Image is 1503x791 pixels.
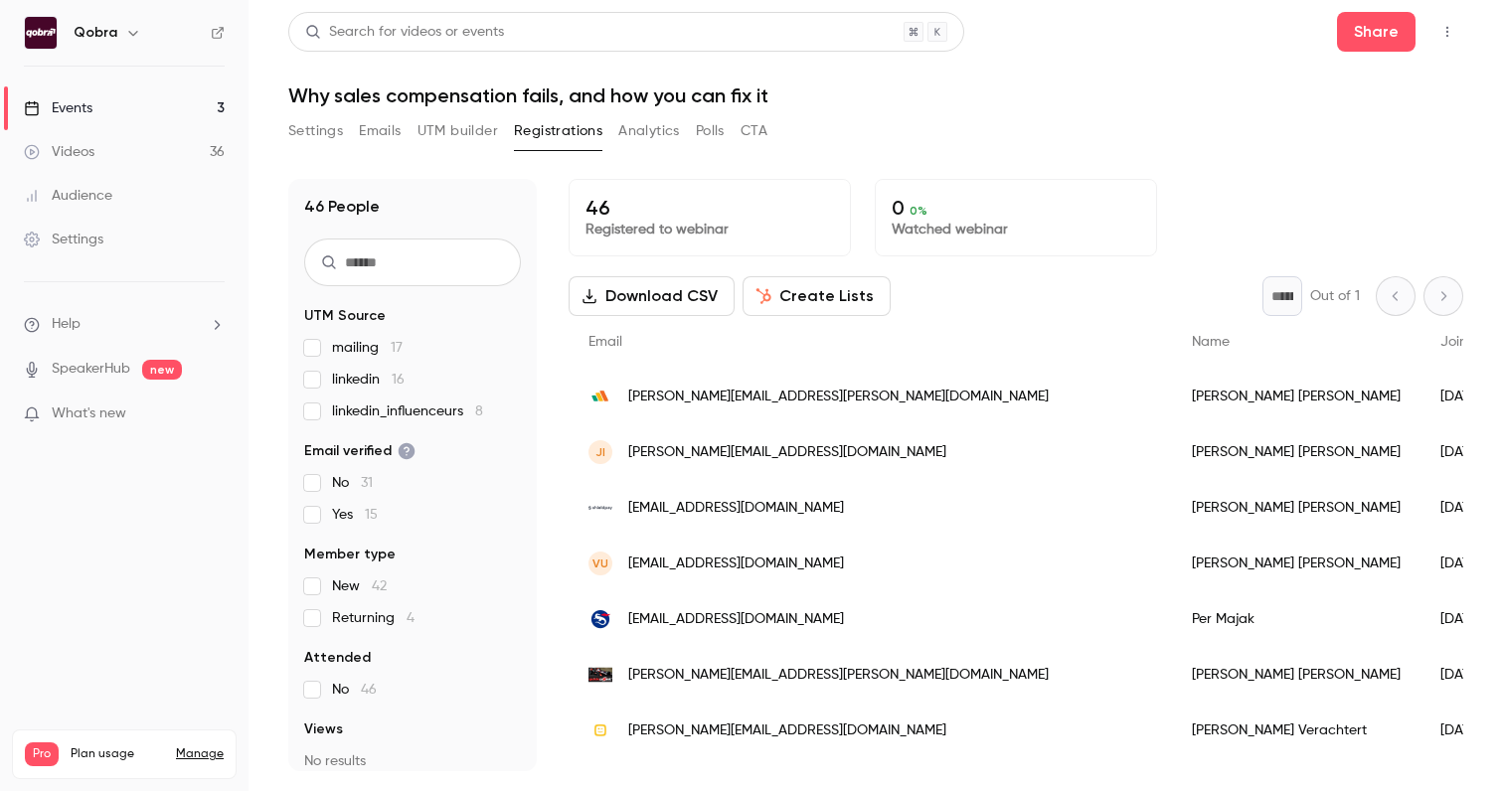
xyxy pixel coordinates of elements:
[52,314,81,335] span: Help
[585,196,834,220] p: 46
[24,230,103,249] div: Settings
[1172,536,1420,591] div: [PERSON_NAME] [PERSON_NAME]
[392,373,405,387] span: 16
[1172,480,1420,536] div: [PERSON_NAME] [PERSON_NAME]
[288,83,1463,107] h1: Why sales compensation fails, and how you can fix it
[304,545,396,564] span: Member type
[628,665,1049,686] span: [PERSON_NAME][EMAIL_ADDRESS][PERSON_NAME][DOMAIN_NAME]
[24,98,92,118] div: Events
[24,314,225,335] li: help-dropdown-opener
[361,683,377,697] span: 46
[407,611,415,625] span: 4
[25,17,57,49] img: Qobra
[372,579,387,593] span: 42
[288,115,343,147] button: Settings
[24,186,112,206] div: Audience
[585,220,834,239] p: Registered to webinar
[304,719,343,739] span: Views
[176,746,224,762] a: Manage
[628,442,946,463] span: [PERSON_NAME][EMAIL_ADDRESS][DOMAIN_NAME]
[910,204,927,218] span: 0 %
[1440,335,1502,349] span: Join date
[514,115,602,147] button: Registrations
[142,360,182,380] span: new
[1172,647,1420,703] div: [PERSON_NAME] [PERSON_NAME]
[304,441,416,461] span: Email verified
[743,276,891,316] button: Create Lists
[1172,703,1420,758] div: [PERSON_NAME] Verachtert
[1172,369,1420,424] div: [PERSON_NAME] [PERSON_NAME]
[417,115,498,147] button: UTM builder
[475,404,483,418] span: 8
[52,403,126,424] span: What's new
[304,195,380,219] h1: 46 People
[332,338,403,358] span: mailing
[588,506,612,511] img: shieldpay.com
[618,115,680,147] button: Analytics
[74,23,117,43] h6: Qobra
[1337,12,1416,52] button: Share
[628,554,844,574] span: [EMAIL_ADDRESS][DOMAIN_NAME]
[332,401,483,421] span: linkedin_influenceurs
[361,476,373,490] span: 31
[332,680,377,700] span: No
[1172,424,1420,480] div: [PERSON_NAME] [PERSON_NAME]
[1310,286,1360,306] p: Out of 1
[201,405,225,423] iframe: Noticeable Trigger
[588,385,612,408] img: litera.com
[332,608,415,628] span: Returning
[359,115,401,147] button: Emails
[25,742,59,766] span: Pro
[304,648,371,668] span: Attended
[592,554,608,572] span: VU
[71,746,164,762] span: Plan usage
[741,115,767,147] button: CTA
[628,609,844,630] span: [EMAIL_ADDRESS][DOMAIN_NAME]
[588,335,622,349] span: Email
[892,196,1140,220] p: 0
[365,508,378,522] span: 15
[391,341,403,355] span: 17
[628,387,1049,407] span: [PERSON_NAME][EMAIL_ADDRESS][PERSON_NAME][DOMAIN_NAME]
[1192,335,1230,349] span: Name
[628,498,844,519] span: [EMAIL_ADDRESS][DOMAIN_NAME]
[588,718,612,742] img: telenet.be
[332,505,378,525] span: Yes
[595,443,605,461] span: JI
[696,115,725,147] button: Polls
[892,220,1140,239] p: Watched webinar
[24,142,94,162] div: Videos
[332,576,387,596] span: New
[304,751,521,771] p: No results
[52,359,130,380] a: SpeakerHub
[332,473,373,493] span: No
[1172,591,1420,647] div: Per Majak
[628,720,946,741] span: [PERSON_NAME][EMAIL_ADDRESS][DOMAIN_NAME]
[588,607,612,631] img: ingroupe.com
[305,22,504,43] div: Search for videos or events
[569,276,735,316] button: Download CSV
[304,306,386,326] span: UTM Source
[332,370,405,390] span: linkedin
[588,663,612,687] img: guidepointsystems.com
